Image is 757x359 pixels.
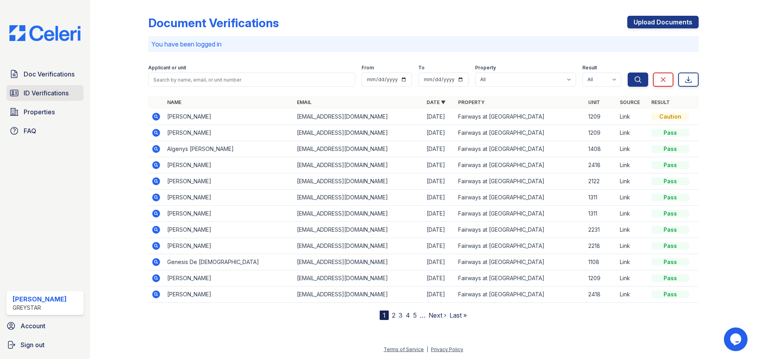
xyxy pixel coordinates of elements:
[294,173,423,190] td: [EMAIL_ADDRESS][DOMAIN_NAME]
[651,113,689,121] div: Caution
[13,294,67,304] div: [PERSON_NAME]
[455,254,585,270] td: Fairways at [GEOGRAPHIC_DATA]
[617,254,648,270] td: Link
[13,304,67,312] div: Greystar
[651,274,689,282] div: Pass
[294,254,423,270] td: [EMAIL_ADDRESS][DOMAIN_NAME]
[455,286,585,303] td: Fairways at [GEOGRAPHIC_DATA]
[164,141,294,157] td: Algenys [PERSON_NAME]
[585,238,617,254] td: 2218
[21,321,45,331] span: Account
[585,270,617,286] td: 1209
[455,157,585,173] td: Fairways at [GEOGRAPHIC_DATA]
[151,39,695,49] p: You have been logged in
[455,222,585,238] td: Fairways at [GEOGRAPHIC_DATA]
[585,286,617,303] td: 2418
[294,238,423,254] td: [EMAIL_ADDRESS][DOMAIN_NAME]
[427,346,428,352] div: |
[617,286,648,303] td: Link
[455,270,585,286] td: Fairways at [GEOGRAPHIC_DATA]
[423,141,455,157] td: [DATE]
[294,141,423,157] td: [EMAIL_ADDRESS][DOMAIN_NAME]
[617,238,648,254] td: Link
[164,222,294,238] td: [PERSON_NAME]
[423,190,455,206] td: [DATE]
[582,65,597,71] label: Result
[423,173,455,190] td: [DATE]
[585,125,617,141] td: 1209
[617,270,648,286] td: Link
[651,129,689,137] div: Pass
[724,327,749,351] iframe: chat widget
[423,254,455,270] td: [DATE]
[164,125,294,141] td: [PERSON_NAME]
[6,85,84,101] a: ID Verifications
[3,337,87,353] button: Sign out
[423,125,455,141] td: [DATE]
[294,109,423,125] td: [EMAIL_ADDRESS][DOMAIN_NAME]
[21,340,45,350] span: Sign out
[294,270,423,286] td: [EMAIL_ADDRESS][DOMAIN_NAME]
[148,65,186,71] label: Applicant or unit
[294,157,423,173] td: [EMAIL_ADDRESS][DOMAIN_NAME]
[458,99,485,105] a: Property
[651,210,689,218] div: Pass
[164,173,294,190] td: [PERSON_NAME]
[620,99,640,105] a: Source
[24,107,55,117] span: Properties
[455,109,585,125] td: Fairways at [GEOGRAPHIC_DATA]
[164,238,294,254] td: [PERSON_NAME]
[455,125,585,141] td: Fairways at [GEOGRAPHIC_DATA]
[455,141,585,157] td: Fairways at [GEOGRAPHIC_DATA]
[24,88,69,98] span: ID Verifications
[617,173,648,190] td: Link
[585,222,617,238] td: 2231
[167,99,181,105] a: Name
[651,145,689,153] div: Pass
[429,311,446,319] a: Next ›
[585,173,617,190] td: 2122
[617,157,648,173] td: Link
[617,109,648,125] td: Link
[617,222,648,238] td: Link
[455,190,585,206] td: Fairways at [GEOGRAPHIC_DATA]
[297,99,311,105] a: Email
[399,311,403,319] a: 3
[588,99,600,105] a: Unit
[6,123,84,139] a: FAQ
[423,222,455,238] td: [DATE]
[651,193,689,201] div: Pass
[380,311,389,320] div: 1
[431,346,463,352] a: Privacy Policy
[362,65,374,71] label: From
[651,290,689,298] div: Pass
[3,318,87,334] a: Account
[455,206,585,222] td: Fairways at [GEOGRAPHIC_DATA]
[24,69,75,79] span: Doc Verifications
[585,157,617,173] td: 2418
[164,157,294,173] td: [PERSON_NAME]
[651,161,689,169] div: Pass
[148,73,355,87] input: Search by name, email, or unit number
[585,109,617,125] td: 1209
[651,226,689,234] div: Pass
[585,254,617,270] td: 1108
[427,99,446,105] a: Date ▼
[651,99,670,105] a: Result
[294,125,423,141] td: [EMAIL_ADDRESS][DOMAIN_NAME]
[164,286,294,303] td: [PERSON_NAME]
[418,65,425,71] label: To
[423,238,455,254] td: [DATE]
[3,25,87,41] img: CE_Logo_Blue-a8612792a0a2168367f1c8372b55b34899dd931a85d93a1a3d3e32e68fde9ad4.png
[164,190,294,206] td: [PERSON_NAME]
[651,177,689,185] div: Pass
[585,206,617,222] td: 1311
[617,190,648,206] td: Link
[455,173,585,190] td: Fairways at [GEOGRAPHIC_DATA]
[392,311,395,319] a: 2
[585,141,617,157] td: 1408
[651,258,689,266] div: Pass
[423,157,455,173] td: [DATE]
[164,270,294,286] td: [PERSON_NAME]
[423,286,455,303] td: [DATE]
